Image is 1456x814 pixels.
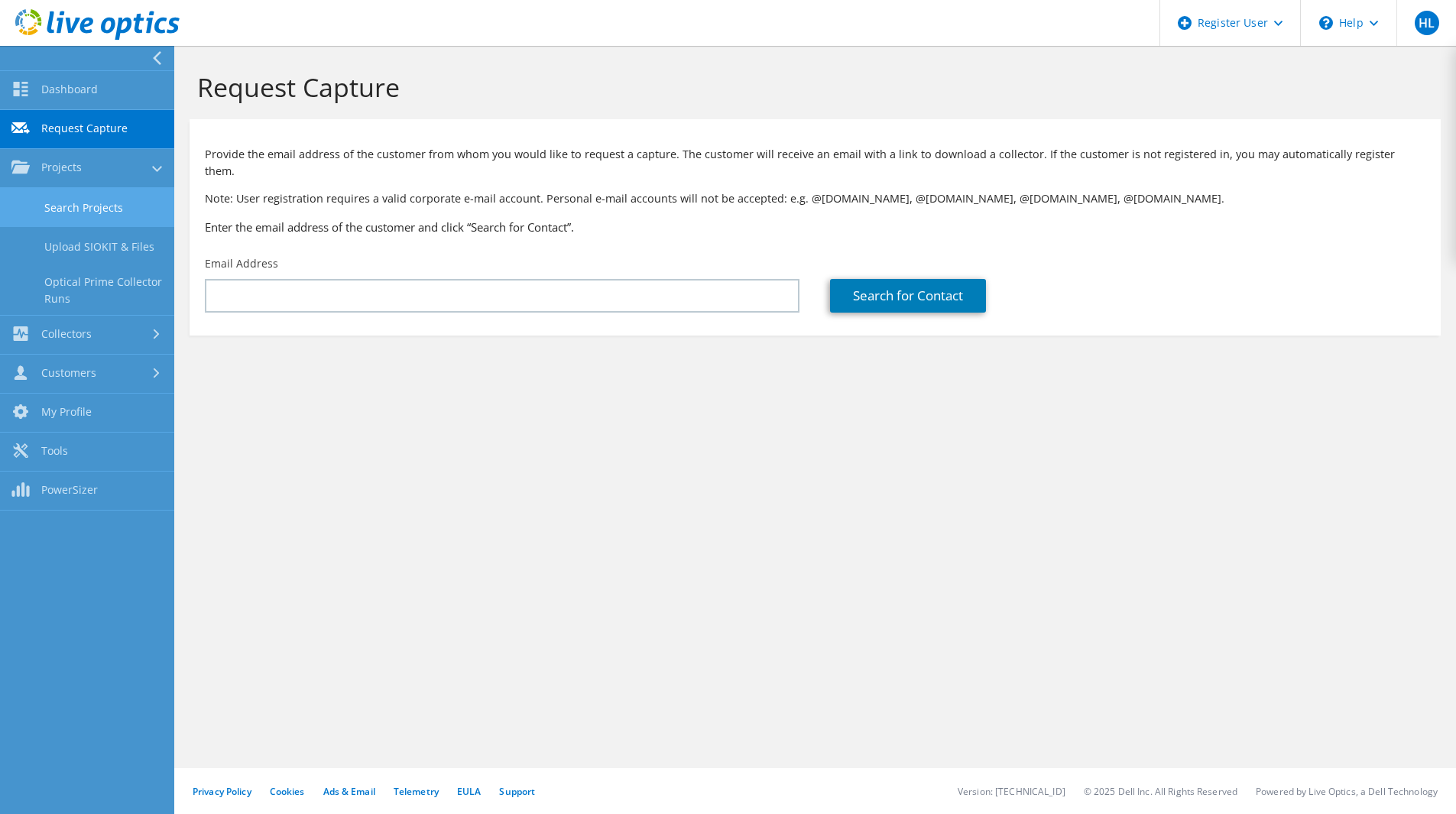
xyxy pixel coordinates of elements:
h1: Request Capture [197,71,1425,103]
a: Privacy Policy [193,785,251,798]
a: Search for Contact [830,279,986,313]
a: EULA [457,785,481,798]
p: Provide the email address of the customer from whom you would like to request a capture. The cust... [205,146,1425,180]
li: © 2025 Dell Inc. All Rights Reserved [1084,785,1237,798]
a: Telemetry [394,785,439,798]
li: Version: [TECHNICAL_ID] [958,785,1065,798]
li: Powered by Live Optics, a Dell Technology [1256,785,1438,798]
span: HL [1415,11,1439,35]
p: Note: User registration requires a valid corporate e-mail account. Personal e-mail accounts will ... [205,190,1425,207]
label: Email Address [205,256,278,271]
svg: \n [1319,16,1333,30]
a: Support [499,785,535,798]
h3: Enter the email address of the customer and click “Search for Contact”. [205,219,1425,235]
a: Cookies [270,785,305,798]
a: Ads & Email [323,785,375,798]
